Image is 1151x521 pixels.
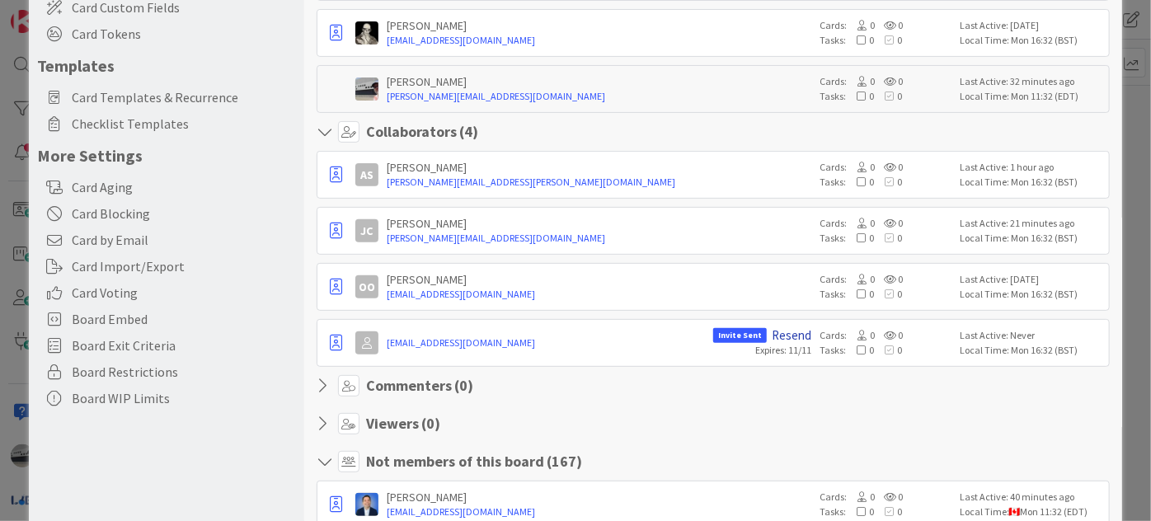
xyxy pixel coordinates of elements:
div: Last Active: 32 minutes ago [960,74,1104,89]
div: Tasks: [820,231,951,246]
span: 0 [847,217,875,229]
span: 0 [875,490,903,503]
img: ca.png [1009,508,1020,516]
div: Tasks: [820,89,951,104]
span: ( 167 ) [547,452,582,471]
span: 0 [846,344,874,356]
div: Last Active: [DATE] [960,18,1104,33]
span: 0 [847,161,875,173]
div: [PERSON_NAME] [387,160,811,175]
a: [EMAIL_ADDRESS][DOMAIN_NAME] [387,287,811,302]
span: Board Restrictions [72,362,296,382]
span: 0 [875,19,903,31]
span: 0 [846,176,874,188]
img: jB [355,77,378,101]
div: Tasks: [820,287,951,302]
div: [PERSON_NAME] [387,272,811,287]
span: 0 [846,288,874,300]
div: Last Active: 21 minutes ago [960,216,1104,231]
div: [PERSON_NAME] [387,18,811,33]
span: Card by Email [72,230,296,250]
div: Cards: [820,74,951,89]
span: 0 [847,490,875,503]
span: Board Embed [72,309,296,329]
div: Cards: [820,272,951,287]
span: 0 [875,329,903,341]
span: Card Tokens [72,24,296,44]
span: ( 4 ) [459,122,478,141]
div: Local Time: Mon 16:32 (BST) [960,231,1104,246]
div: Card Import/Export [29,253,304,279]
span: 0 [875,217,903,229]
h5: Templates [37,55,296,76]
div: [PERSON_NAME] [387,490,811,505]
div: Cards: [820,216,951,231]
span: Invite Sent [713,328,767,343]
div: Local Time: Mon 16:32 (BST) [960,175,1104,190]
span: Board Exit Criteria [72,336,296,355]
h4: Not members of this board [366,453,582,471]
span: 0 [847,19,875,31]
span: Card Templates & Recurrence [72,87,296,107]
span: ( 0 ) [454,376,473,395]
span: 0 [875,273,903,285]
h4: Viewers [366,415,440,433]
div: Last Active: 40 minutes ago [960,490,1104,505]
div: Cards: [820,160,951,175]
span: Checklist Templates [72,114,296,134]
span: 0 [874,34,902,46]
img: DP [355,493,378,516]
div: Local Time: Mon 16:32 (BST) [960,343,1104,358]
div: [PERSON_NAME] [387,74,811,89]
span: 0 [846,90,874,102]
div: Last Active: Never [960,328,1104,343]
span: 0 [846,232,874,244]
a: [PERSON_NAME][EMAIL_ADDRESS][DOMAIN_NAME] [387,89,811,104]
h4: Commenters [366,377,473,395]
span: 0 [847,75,875,87]
div: Card Aging [29,174,304,200]
h5: More Settings [37,145,296,166]
div: Last Active: 1 hour ago [960,160,1104,175]
span: 0 [874,90,902,102]
span: 0 [874,232,902,244]
span: 0 [874,505,902,518]
div: Expires: 11/11 [755,343,811,358]
div: Tasks: [820,175,951,190]
h4: Collaborators [366,123,478,141]
a: [PERSON_NAME][EMAIL_ADDRESS][DOMAIN_NAME] [387,231,811,246]
span: 0 [874,344,902,356]
div: Last Active: [DATE] [960,272,1104,287]
div: Local Time: Mon 11:32 (EDT) [960,505,1104,519]
span: 0 [874,288,902,300]
span: 0 [875,161,903,173]
div: Local Time: Mon 16:32 (BST) [960,287,1104,302]
div: [PERSON_NAME] [387,216,811,231]
div: Local Time: Mon 16:32 (BST) [960,33,1104,48]
div: JC [355,219,378,242]
a: [EMAIL_ADDRESS][DOMAIN_NAME] [387,505,811,519]
span: ( 0 ) [421,414,440,433]
div: Cards: [820,328,951,343]
div: OO [355,275,378,298]
span: 0 [874,176,902,188]
div: Card Blocking [29,200,304,227]
a: Resend [772,328,811,343]
a: [PERSON_NAME][EMAIL_ADDRESS][PERSON_NAME][DOMAIN_NAME] [387,175,811,190]
span: 0 [847,329,875,341]
div: Tasks: [820,343,951,358]
div: Tasks: [820,33,951,48]
a: [EMAIL_ADDRESS][DOMAIN_NAME] [387,33,811,48]
div: Board WIP Limits [29,385,304,411]
span: 0 [846,505,874,518]
div: Tasks: [820,505,951,519]
div: AS [355,163,378,186]
a: [EMAIL_ADDRESS][DOMAIN_NAME] [387,336,705,350]
span: Card Voting [72,283,296,303]
span: 0 [846,34,874,46]
div: Cards: [820,18,951,33]
img: WS [355,21,378,45]
span: 0 [875,75,903,87]
span: 0 [847,273,875,285]
div: Local Time: Mon 11:32 (EDT) [960,89,1104,104]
